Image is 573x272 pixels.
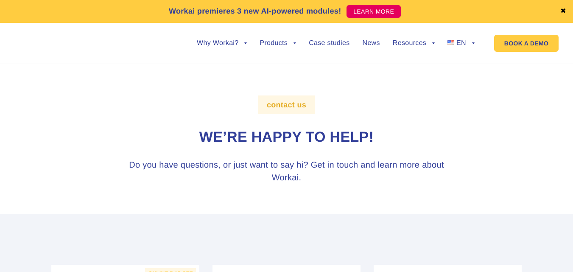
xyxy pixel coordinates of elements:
a: LEARN MORE [347,5,401,18]
p: Workai premieres 3 new AI-powered modules! [169,6,341,17]
a: Products [260,40,296,47]
a: Resources [393,40,435,47]
a: BOOK A DEMO [494,35,559,52]
a: Case studies [309,40,349,47]
a: Why Workai? [197,40,247,47]
span: EN [456,39,466,47]
h1: We’re happy to help! [51,128,522,147]
h3: Do you have questions, or just want to say hi? Get in touch and learn more about Workai. [128,159,446,184]
a: ✖ [560,8,566,15]
label: contact us [258,95,315,114]
a: News [363,40,380,47]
